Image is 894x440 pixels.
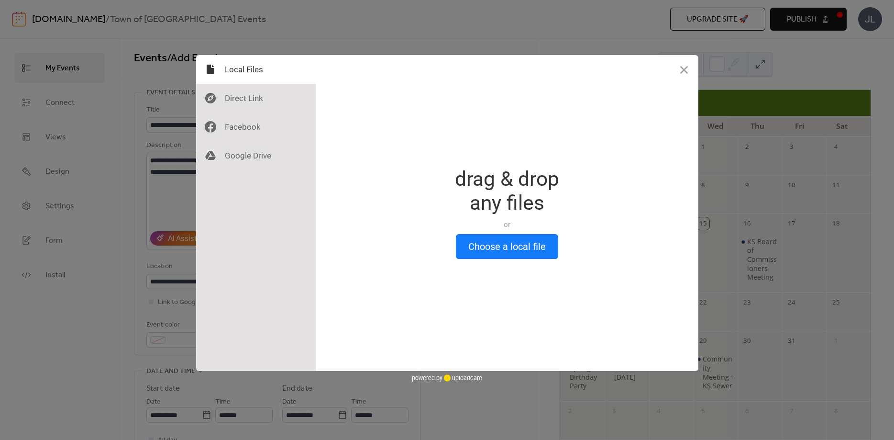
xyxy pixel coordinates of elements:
[455,167,559,215] div: drag & drop any files
[412,371,482,385] div: powered by
[196,141,316,170] div: Google Drive
[196,84,316,113] div: Direct Link
[442,374,482,382] a: uploadcare
[196,113,316,141] div: Facebook
[456,234,558,259] button: Choose a local file
[670,55,698,84] button: Close
[196,55,316,84] div: Local Files
[455,220,559,229] div: or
